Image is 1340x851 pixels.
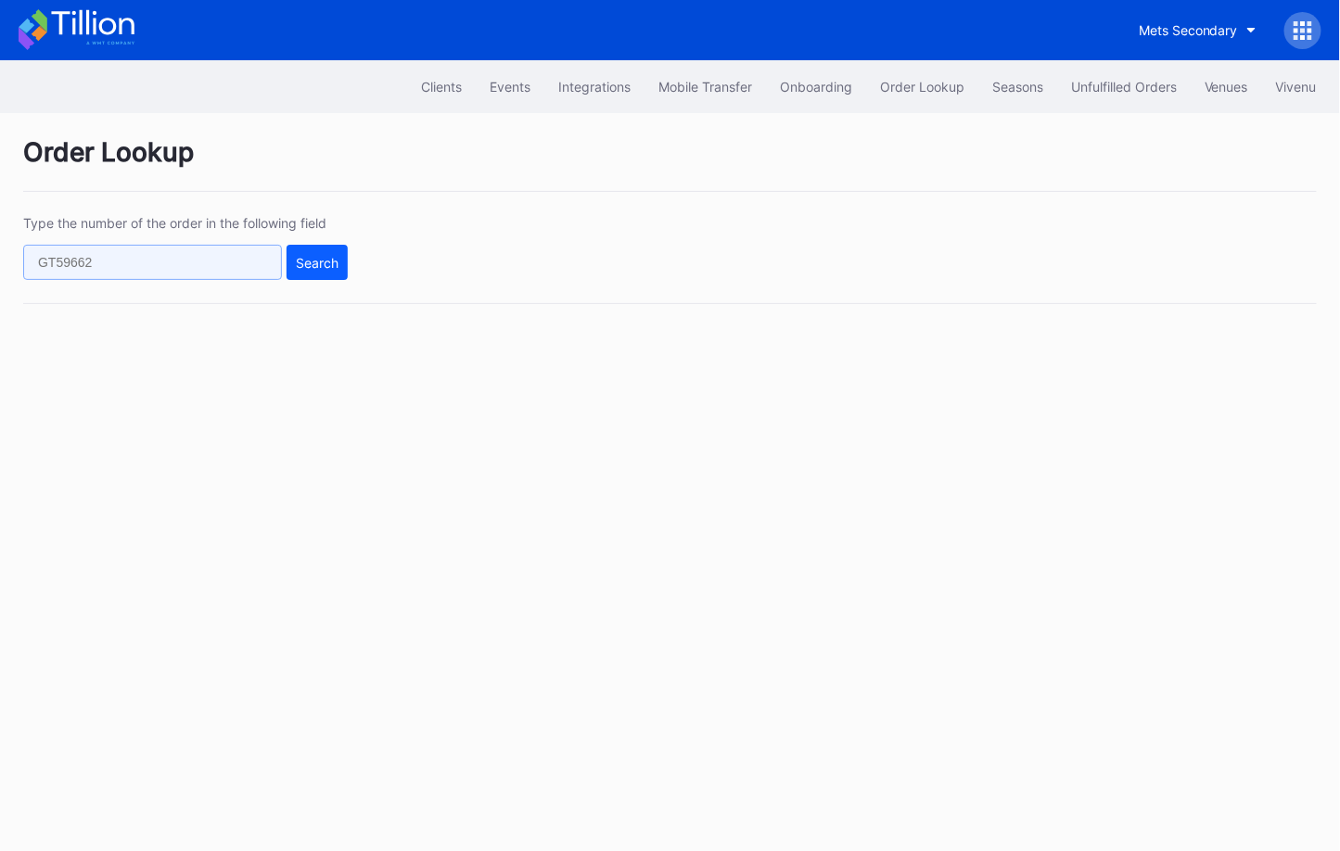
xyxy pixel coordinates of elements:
div: Vivenu [1276,79,1317,95]
div: Type the number of the order in the following field [23,215,348,231]
div: Order Lookup [23,136,1317,192]
button: Integrations [544,70,644,104]
div: Mets Secondary [1139,22,1238,38]
input: GT59662 [23,245,282,280]
div: Venues [1205,79,1248,95]
button: Venues [1191,70,1262,104]
button: Events [476,70,544,104]
button: Onboarding [766,70,866,104]
div: Order Lookup [880,79,964,95]
div: Events [490,79,530,95]
div: Integrations [558,79,631,95]
button: Vivenu [1262,70,1331,104]
div: Clients [421,79,462,95]
button: Mets Secondary [1125,13,1270,47]
div: Seasons [992,79,1043,95]
div: Unfulfilled Orders [1071,79,1177,95]
div: Onboarding [780,79,852,95]
button: Mobile Transfer [644,70,766,104]
button: Unfulfilled Orders [1057,70,1191,104]
button: Order Lookup [866,70,978,104]
button: Seasons [978,70,1057,104]
div: Search [296,255,338,271]
button: Search [287,245,348,280]
button: Clients [407,70,476,104]
div: Mobile Transfer [658,79,752,95]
